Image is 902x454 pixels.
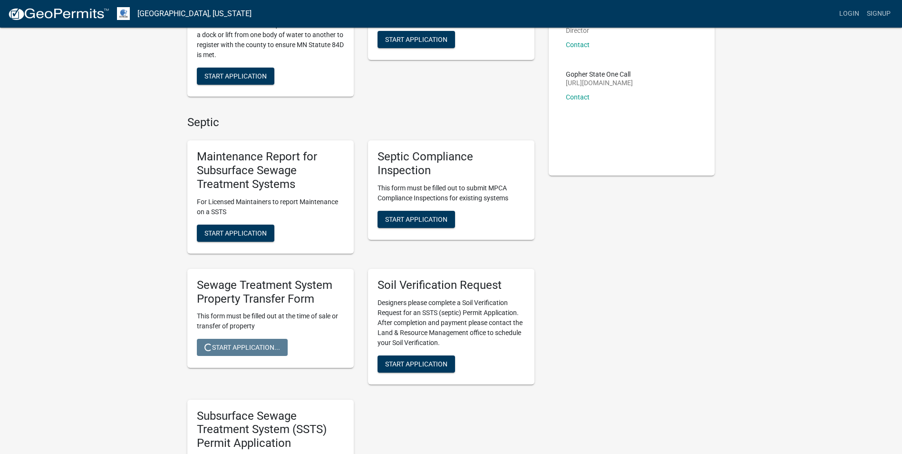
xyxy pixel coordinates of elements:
[378,31,455,48] button: Start Application
[204,344,280,351] span: Start Application...
[378,211,455,228] button: Start Application
[566,79,633,86] p: [URL][DOMAIN_NAME]
[378,278,525,292] h5: Soil Verification Request
[385,36,447,43] span: Start Application
[197,197,344,217] p: For Licensed Maintainers to report Maintenance on a SSTS
[204,229,267,237] span: Start Application
[197,150,344,191] h5: Maintenance Report for Subsurface Sewage Treatment Systems
[197,225,274,242] button: Start Application
[204,72,267,79] span: Start Application
[385,215,447,223] span: Start Application
[197,339,288,356] button: Start Application...
[197,68,274,85] button: Start Application
[863,5,894,23] a: Signup
[378,183,525,203] p: This form must be filled out to submit MPCA Compliance Inspections for existing systems
[835,5,863,23] a: Login
[385,360,447,367] span: Start Application
[566,93,590,101] a: Contact
[137,6,252,22] a: [GEOGRAPHIC_DATA], [US_STATE]
[378,298,525,348] p: Designers please complete a Soil Verification Request for an SSTS (septic) Permit Application. Af...
[197,409,344,450] h5: Subsurface Sewage Treatment System (SSTS) Permit Application
[197,311,344,331] p: This form must be filled out at the time of sale or transfer of property
[378,355,455,373] button: Start Application
[117,7,130,20] img: Otter Tail County, Minnesota
[566,41,590,49] a: Contact
[187,116,534,129] h4: Septic
[566,27,617,34] p: Director
[566,71,633,78] p: Gopher State One Call
[197,278,344,306] h5: Sewage Treatment System Property Transfer Form
[378,150,525,178] h5: Septic Compliance Inspection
